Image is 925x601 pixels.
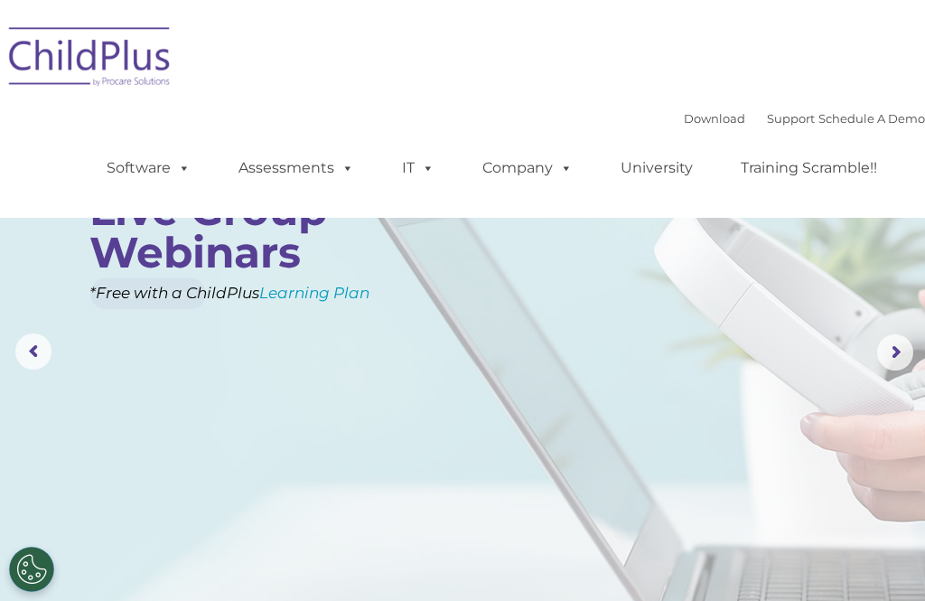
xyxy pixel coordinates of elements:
a: Support [767,111,815,126]
rs-layer: Live Group Webinars [89,189,390,274]
a: Learning Plan [259,284,369,302]
a: Assessments [220,150,372,186]
a: Learn More [90,278,206,310]
a: Schedule A Demo [818,111,925,126]
a: Company [464,150,591,186]
rs-layer: *Free with a ChildPlus [89,279,416,307]
a: Training Scramble!! [723,150,895,186]
a: Software [89,150,209,186]
font: | [684,111,925,126]
a: IT [384,150,453,186]
a: Download [684,111,745,126]
a: University [603,150,711,186]
button: Cookies Settings [9,547,54,592]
